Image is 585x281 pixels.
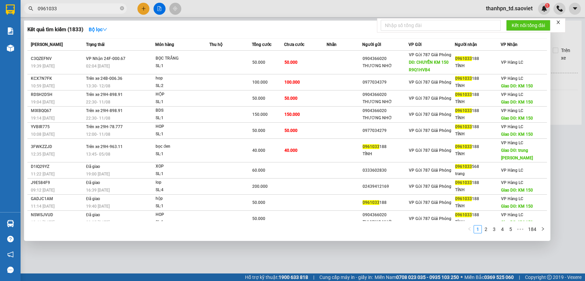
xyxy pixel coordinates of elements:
span: 11:22 [DATE] [31,172,54,176]
li: 184 [526,225,539,233]
span: Tổng cước [252,42,271,47]
span: 0961033 [455,56,472,61]
input: Tìm tên, số ĐT hoặc mã đơn [38,5,119,12]
span: VP Gửi 787 Giải Phóng [409,184,451,189]
a: 2 [482,225,490,233]
span: Đã giao [86,196,100,201]
div: THƯƠNG NHỚ [363,98,408,106]
span: 50.000 [284,96,297,101]
span: VP Hàng LC [501,60,523,65]
span: VP Gửi 787 Giải Phóng [409,112,451,117]
span: down [102,27,107,32]
span: VP Gửi 787 Giải Phóng [409,52,451,57]
div: KCX7N7FK [31,75,84,82]
li: 5 [507,225,515,233]
span: 19:00 [DATE] [86,172,110,176]
span: Nhãn [327,42,337,47]
span: 50.000 [252,60,265,65]
span: 12:00 - 11/08 [86,132,110,137]
img: warehouse-icon [7,45,14,52]
span: 0961033 [455,212,472,217]
span: 18:41 [DATE] [31,220,54,225]
span: 0961033 [455,76,472,81]
div: GADJC1AM [31,195,84,203]
div: SL: 1 [156,131,207,138]
div: TỈNH [363,150,408,158]
span: message [7,267,14,273]
span: close [556,20,561,25]
span: VP Nhận [501,42,517,47]
div: 3FWKZZJD [31,143,84,150]
span: VP Gửi 787 Giải Phóng [409,96,451,101]
div: 188 [363,143,408,150]
li: 1 [474,225,482,233]
span: 19:04 [DATE] [31,100,54,105]
div: 0904366020 [363,55,408,62]
span: notification [7,251,14,258]
li: 3 [490,225,498,233]
a: 1 [474,225,482,233]
span: 0961033 [455,108,472,113]
div: 188 [455,55,501,62]
div: 188 [455,107,501,114]
button: left [465,225,474,233]
span: VP Hàng LC [501,180,523,185]
div: HỘP [156,91,207,98]
span: search [28,6,33,11]
span: Giao DĐ: KM 150 [501,204,533,209]
span: VP Hàng LC [501,196,523,201]
span: Giao DĐ: KM 150 [501,220,533,225]
span: VP Hàng LC [501,212,523,217]
span: close-circle [120,5,124,12]
div: TỈNH [455,82,501,89]
span: Giao DĐ: KM 150 [501,84,533,88]
div: TỈNH [455,203,501,210]
div: 0977034279 [363,127,408,134]
div: C3QZEFNV [31,55,84,62]
span: 12:35 [DATE] [31,152,54,157]
div: 188 [455,91,501,98]
button: Kết nối tổng đài [506,20,550,31]
li: 2 [482,225,490,233]
span: 16:39 [DATE] [86,188,110,193]
div: THƯƠNG NHỚ [363,114,408,122]
span: VP Gửi 787 Giải Phóng [409,168,451,173]
span: Trên xe 24B-006.36 [86,76,122,81]
span: VP Hàng LC [501,168,523,173]
img: solution-icon [7,27,14,35]
span: Người gửi [362,42,381,47]
div: TỈNH [455,131,501,138]
div: 188 [455,123,501,131]
span: question-circle [7,236,14,242]
span: 09:12 [DATE] [31,188,54,193]
span: 10:08 [DATE] [31,132,54,137]
input: Nhập số tổng đài [381,20,501,31]
span: Giao DĐ: KM 150 [501,116,533,121]
span: 13:45 - 05/08 [86,152,110,157]
span: Trên xe 29H-78.777 [86,124,123,129]
span: VP Gửi 787 Giải Phóng [409,80,451,85]
span: 50.000 [252,128,265,133]
span: 0961033 [363,144,379,149]
div: SL: 4 [156,186,207,194]
div: 188 [455,75,501,82]
span: Đã giao [86,212,100,217]
div: SL: 1 [156,219,207,226]
span: 50.000 [252,216,265,221]
div: 0904366020 [363,211,408,219]
div: XOP [156,163,207,170]
span: 0961033 [455,144,472,149]
div: TỈNH [455,114,501,122]
span: VP Hàng LC [501,108,523,113]
a: 4 [499,225,506,233]
div: HOP [156,211,207,219]
span: 0961033 [455,164,472,169]
span: 13:30 - 12/08 [86,84,110,88]
span: VP Gửi 787 Giải Phóng [409,216,451,221]
div: SL: 1 [156,62,207,70]
div: 0904366020 [363,107,408,114]
span: 50.000 [284,60,297,65]
img: logo-vxr [6,4,15,15]
div: SL: 1 [156,150,207,158]
div: D1IQ29YZ [31,163,84,170]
